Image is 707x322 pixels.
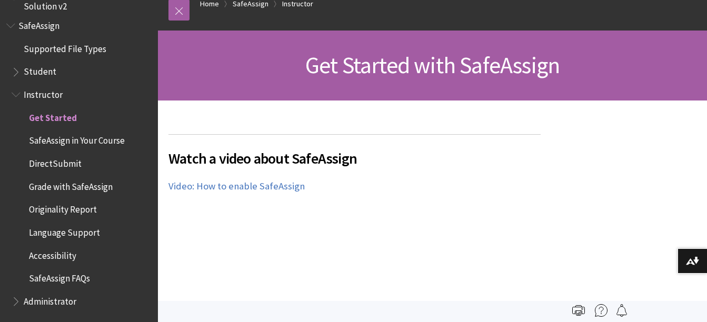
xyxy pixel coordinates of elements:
img: More help [595,304,608,317]
span: Watch a video about SafeAssign [168,147,541,169]
span: Language Support [29,224,100,238]
span: SafeAssign FAQs [29,270,90,284]
span: Supported File Types [24,40,106,54]
nav: Book outline for Blackboard SafeAssign [6,17,152,310]
span: Originality Report [29,201,97,215]
img: Follow this page [615,304,628,317]
span: Get Started [29,109,77,123]
span: DirectSubmit [29,155,82,169]
span: Accessibility [29,247,76,261]
span: Grade with SafeAssign [29,178,113,192]
span: SafeAssign [18,17,59,31]
span: Student [24,63,56,77]
span: Get Started with SafeAssign [305,51,560,79]
span: Instructor [24,86,63,100]
span: SafeAssign in Your Course [29,132,125,146]
span: Administrator [24,293,76,307]
img: Print [572,304,585,317]
a: Video: How to enable SafeAssign [168,180,305,193]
